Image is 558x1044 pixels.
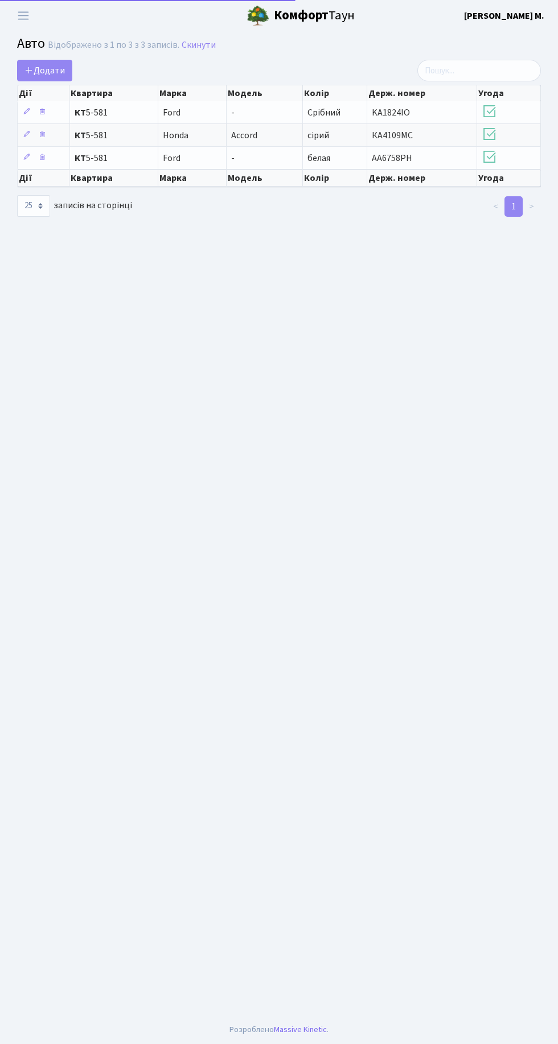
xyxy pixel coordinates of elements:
[227,85,303,101] th: Модель
[231,152,235,164] span: -
[231,129,257,142] span: Accord
[477,170,541,187] th: Угода
[18,85,69,101] th: Дії
[182,40,216,51] a: Скинути
[307,152,330,164] span: белая
[307,106,340,119] span: Срібний
[372,129,413,142] span: КА4109МС
[464,9,544,23] a: [PERSON_NAME] М.
[417,60,541,81] input: Пошук...
[247,5,269,27] img: logo.png
[158,170,227,187] th: Марка
[477,85,541,101] th: Угода
[307,129,329,142] span: сірий
[504,196,523,217] a: 1
[303,170,367,187] th: Колір
[75,152,86,164] b: КТ
[75,154,153,163] span: 5-581
[48,40,179,51] div: Відображено з 1 по 3 з 3 записів.
[75,131,153,140] span: 5-581
[367,170,477,187] th: Держ. номер
[69,170,158,187] th: Квартира
[367,85,477,101] th: Держ. номер
[227,170,303,187] th: Модель
[372,152,412,164] span: АА6758РН
[69,85,158,101] th: Квартира
[75,108,153,117] span: 5-581
[303,85,367,101] th: Колір
[464,10,544,22] b: [PERSON_NAME] М.
[75,106,86,119] b: КТ
[24,64,65,77] span: Додати
[274,6,329,24] b: Комфорт
[158,85,227,101] th: Марка
[17,34,45,53] span: Авто
[274,1024,327,1035] a: Massive Kinetic
[18,170,69,187] th: Дії
[372,106,410,119] span: KA1824IO
[231,106,235,119] span: -
[75,129,86,142] b: КТ
[9,6,38,25] button: Переключити навігацію
[229,1024,329,1036] div: Розроблено .
[163,152,180,164] span: Ford
[274,6,355,26] span: Таун
[163,106,180,119] span: Ford
[17,195,50,217] select: записів на сторінці
[17,60,72,81] a: Додати
[163,129,188,142] span: Honda
[17,195,132,217] label: записів на сторінці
